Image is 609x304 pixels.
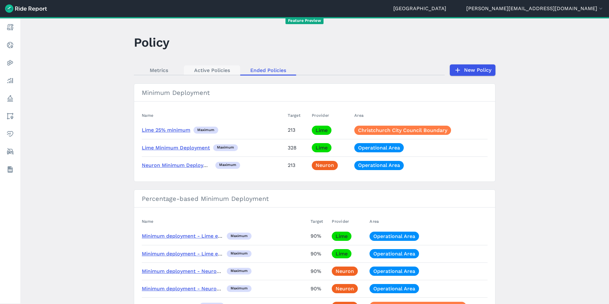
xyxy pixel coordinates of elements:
div: maximum [227,285,252,292]
div: maximum [215,162,240,169]
a: Realtime [4,39,16,51]
a: Datasets [4,164,16,175]
div: maximum [227,268,252,275]
th: Target [308,215,329,228]
th: Area [367,215,488,228]
a: [GEOGRAPHIC_DATA] [393,5,446,12]
a: Neuron Minimum Deployment [142,162,216,168]
a: Active Policies [184,65,240,75]
h1: Policy [134,34,169,51]
a: Operational Area [370,284,419,293]
div: maximum [227,233,252,240]
span: Feature Preview [285,17,324,24]
div: maximum [213,144,238,151]
a: Areas [4,110,16,122]
h3: Percentage-based Minimum Deployment [134,190,495,208]
a: Neuron [312,161,338,170]
a: Operational Area [370,249,419,258]
th: Target [285,109,309,122]
th: Name [142,109,285,122]
a: Operational Area [354,161,404,170]
a: Minimum deployment - Lime e-scooters [142,251,242,257]
a: Neuron [332,284,358,293]
a: Ended Policies [240,65,296,75]
a: ModeShift [4,146,16,157]
div: maximum [193,127,218,134]
a: Neuron [332,267,358,276]
a: Analyze [4,75,16,86]
td: 90% [308,228,329,245]
a: Operational Area [354,143,404,152]
th: Provider [309,109,352,122]
a: Operational Area [370,267,419,276]
div: maximum [227,250,252,257]
a: Lime [312,143,331,152]
td: 328 [285,139,309,156]
td: 90% [308,280,329,297]
td: 90% [308,262,329,280]
a: Christchurch City Council Boundary [354,126,451,135]
a: Lime Minimum Deployment [142,145,210,151]
a: Lime [312,126,331,135]
h3: Minimum Deployment [134,84,495,102]
a: Minimum deployment - Neuron e-scooters [142,286,248,292]
a: Health [4,128,16,140]
td: 213 [285,122,309,139]
a: Lime [332,249,351,258]
a: Minimum deployment - Neuron e-bikes [142,268,239,274]
a: Lime 25% minimum [142,127,190,133]
a: Operational Area [370,232,419,241]
a: Policy [4,93,16,104]
th: Provider [329,215,367,228]
a: Lime [332,232,351,241]
img: Ride Report [5,4,47,13]
button: [PERSON_NAME][EMAIL_ADDRESS][DOMAIN_NAME] [466,5,604,12]
a: Heatmaps [4,57,16,69]
th: Area [352,109,488,122]
a: New Policy [450,64,495,76]
a: Report [4,22,16,33]
td: 213 [285,156,309,174]
td: 90% [308,245,329,262]
th: Name [142,215,308,228]
a: Minimum deployment - Lime e-bikes [142,233,233,239]
a: Metrics [134,65,184,75]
